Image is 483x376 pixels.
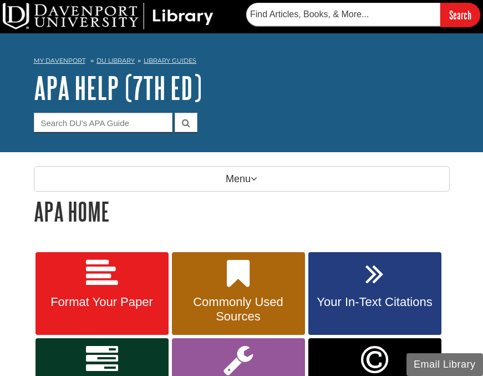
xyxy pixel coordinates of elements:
[44,295,160,309] span: Format Your Paper
[246,3,440,26] input: Find Articles, Books, & More...
[308,252,441,335] a: Your In-Text Citations
[96,57,135,64] a: DU Library
[34,166,450,192] p: Menu
[406,353,483,376] button: Email Library
[172,252,305,335] a: Commonly Used Sources
[34,113,172,132] input: Search DU's APA Guide
[34,53,450,71] nav: breadcrumb
[3,3,213,29] img: DU Library
[246,3,480,27] form: Searches DU Library's articles, books, and more
[34,197,450,225] h1: APA Home
[35,252,169,335] a: Format Your Paper
[34,56,85,66] a: My Davenport
[144,57,196,64] a: Library Guides
[180,295,297,324] span: Commonly Used Sources
[317,295,433,309] span: Your In-Text Citations
[34,71,202,105] a: APA Help (7th Ed)
[440,3,480,27] input: Search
